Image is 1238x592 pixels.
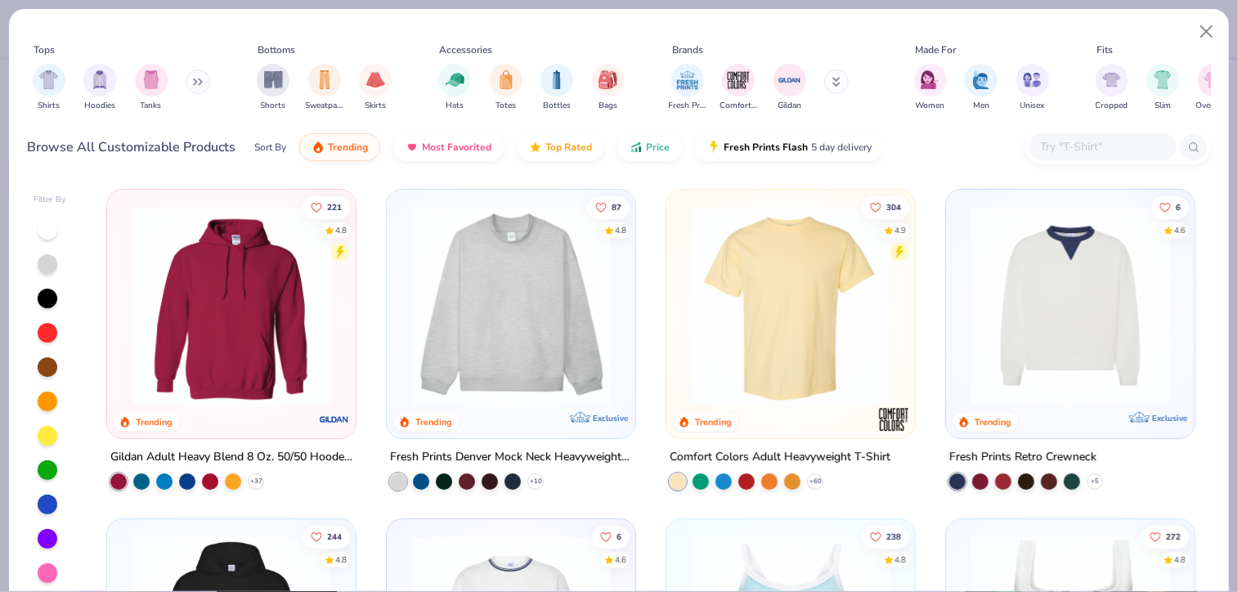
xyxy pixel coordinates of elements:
[1096,64,1128,112] div: filter for Cropped
[593,413,628,424] span: Exclusive
[720,64,757,112] button: filter button
[38,100,60,112] span: Shirts
[599,100,617,112] span: Bags
[257,64,289,112] div: filter for Shorts
[258,43,296,57] div: Bottoms
[1166,533,1181,541] span: 272
[84,100,115,112] span: Hoodies
[670,447,890,468] div: Comfort Colors Adult Heavyweight T-Shirt
[438,64,471,112] div: filter for Hats
[1142,526,1189,549] button: Like
[1191,16,1222,47] button: Close
[83,64,116,112] button: filter button
[1016,64,1049,112] button: filter button
[724,141,808,154] span: Fresh Prints Flash
[617,133,682,161] button: Price
[1023,70,1042,89] img: Unisex Image
[1174,224,1186,236] div: 4.6
[334,554,346,567] div: 4.8
[359,64,392,112] button: filter button
[592,64,625,112] div: filter for Bags
[34,43,55,57] div: Tops
[548,70,566,89] img: Bottles Image
[1195,64,1232,112] div: filter for Oversized
[646,141,670,154] span: Price
[720,100,757,112] span: Comfort Colors
[726,68,751,92] img: Comfort Colors Image
[592,526,630,549] button: Like
[264,70,283,89] img: Shorts Image
[1096,64,1128,112] button: filter button
[810,477,822,487] span: + 60
[490,64,523,112] button: filter button
[366,70,385,89] img: Skirts Image
[1195,100,1232,112] span: Oversized
[707,141,720,154] img: flash.gif
[886,533,901,541] span: 238
[877,403,910,436] img: Comfort Colors logo
[497,70,515,89] img: Totes Image
[895,554,906,567] div: 4.8
[33,64,65,112] button: filter button
[541,64,573,112] button: filter button
[328,141,368,154] span: Trending
[135,64,168,112] button: filter button
[683,206,899,406] img: 029b8af0-80e6-406f-9fdc-fdf898547912
[302,195,349,218] button: Like
[257,64,289,112] button: filter button
[91,70,109,89] img: Hoodies Image
[778,100,801,112] span: Gildan
[365,100,386,112] span: Skirts
[1020,100,1045,112] span: Unisex
[672,43,703,57] div: Brands
[33,64,65,112] div: filter for Shirts
[302,526,349,549] button: Like
[1154,70,1172,89] img: Slim Image
[862,526,909,549] button: Like
[306,64,343,112] div: filter for Sweatpants
[921,70,940,89] img: Women Image
[1096,100,1128,112] span: Cropped
[446,70,464,89] img: Hats Image
[778,68,802,92] img: Gildan Image
[142,70,160,89] img: Tanks Image
[1016,64,1049,112] div: filter for Unisex
[496,100,516,112] span: Totes
[438,64,471,112] button: filter button
[545,141,592,154] span: Top Rated
[774,64,806,112] div: filter for Gildan
[299,133,380,161] button: Trending
[1176,203,1181,211] span: 6
[1204,70,1223,89] img: Oversized Image
[615,554,626,567] div: 4.6
[962,206,1178,406] img: 3abb6cdb-110e-4e18-92a0-dbcd4e53f056
[914,64,947,112] div: filter for Women
[393,133,504,161] button: Most Favorited
[1039,137,1165,156] input: Try "T-Shirt"
[83,64,116,112] div: filter for Hoodies
[326,203,341,211] span: 221
[965,64,998,112] button: filter button
[1153,413,1188,424] span: Exclusive
[440,43,493,57] div: Accessories
[612,203,621,211] span: 87
[914,64,947,112] button: filter button
[1102,70,1121,89] img: Cropped Image
[695,133,884,161] button: Fresh Prints Flash5 day delivery
[316,70,334,89] img: Sweatpants Image
[617,533,621,541] span: 6
[587,195,630,218] button: Like
[254,140,286,155] div: Sort By
[141,100,162,112] span: Tanks
[915,43,956,57] div: Made For
[359,64,392,112] div: filter for Skirts
[1091,477,1099,487] span: + 5
[541,64,573,112] div: filter for Bottles
[615,224,626,236] div: 4.8
[490,64,523,112] div: filter for Totes
[1097,43,1113,57] div: Fits
[39,70,58,89] img: Shirts Image
[28,137,236,157] div: Browse All Customizable Products
[529,477,541,487] span: + 10
[965,64,998,112] div: filter for Men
